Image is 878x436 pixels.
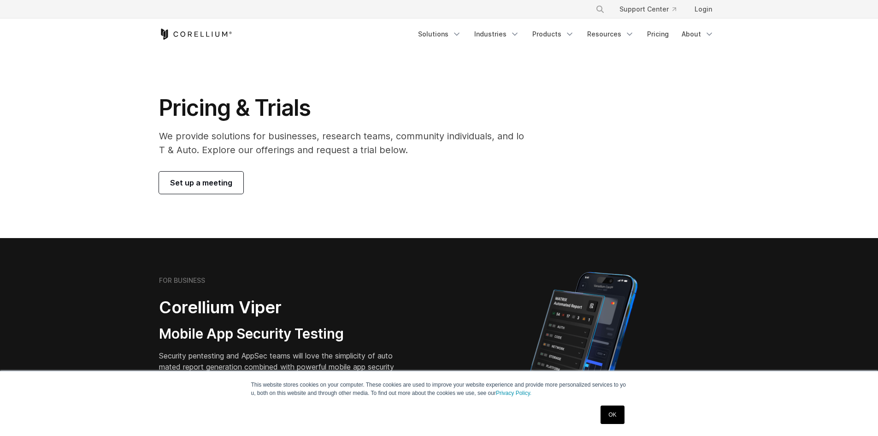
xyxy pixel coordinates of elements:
a: Login [687,1,719,18]
a: Industries [469,26,525,42]
p: We provide solutions for businesses, research teams, community individuals, and IoT & Auto. Explo... [159,129,526,157]
img: iPhone에 대한 Corellium MATRIX 자동 보고서는 보안 범주 전반에 걸친 앱 취약성 테스트 결과를 보여줍니다. [514,268,653,429]
h1: Pricing & Trials [159,94,526,122]
a: OK [601,406,624,424]
span: Set up a meeting [170,177,232,188]
h3: Mobile App Security Testing [159,325,395,343]
a: Products [527,26,580,42]
div: 탐색 메뉴 [412,26,719,42]
a: Pricing [642,26,674,42]
p: Security pentesting and AppSec teams will love the simplicity of automated report generation comb... [159,350,395,383]
a: Resources [582,26,640,42]
div: 탐색 메뉴 [584,1,719,18]
a: Privacy Policy. [496,390,531,396]
a: Set up a meeting [159,172,243,194]
a: Solutions [412,26,467,42]
button: 찾다 [592,1,608,18]
a: About [676,26,719,42]
p: This website stores cookies on your computer. These cookies are used to improve your website expe... [251,381,627,397]
h2: Corellium Viper [159,297,395,318]
a: Support Center [612,1,684,18]
h6: FOR BUSINESS [159,276,205,285]
a: 코렐리움 홈 [159,29,232,40]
